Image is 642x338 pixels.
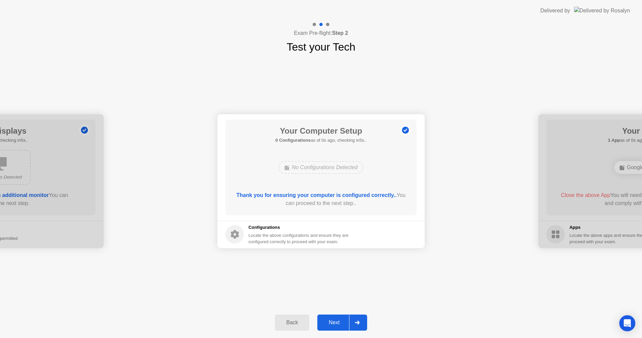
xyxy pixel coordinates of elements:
div: Delivered by [540,7,570,15]
h5: as of 0s ago, checking in5s.. [276,137,367,144]
h1: Test your Tech [287,39,355,55]
div: Locate the above configurations and ensure they are configured correctly to proceed with your exam. [248,232,350,245]
b: Step 2 [332,30,348,36]
h4: Exam Pre-flight: [294,29,348,37]
img: Delivered by Rosalyn [574,7,630,14]
h1: Your Computer Setup [276,125,367,137]
div: No Configurations Detected [279,161,364,174]
div: Open Intercom Messenger [619,315,635,331]
div: Next [319,320,349,326]
button: Back [275,315,309,331]
b: Thank you for ensuring your computer is configured correctly.. [236,192,397,198]
button: Next [317,315,367,331]
b: 0 Configurations [276,138,311,143]
div: Back [277,320,307,326]
div: You can proceed to the next step.. [235,191,407,207]
h5: Configurations [248,224,350,231]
